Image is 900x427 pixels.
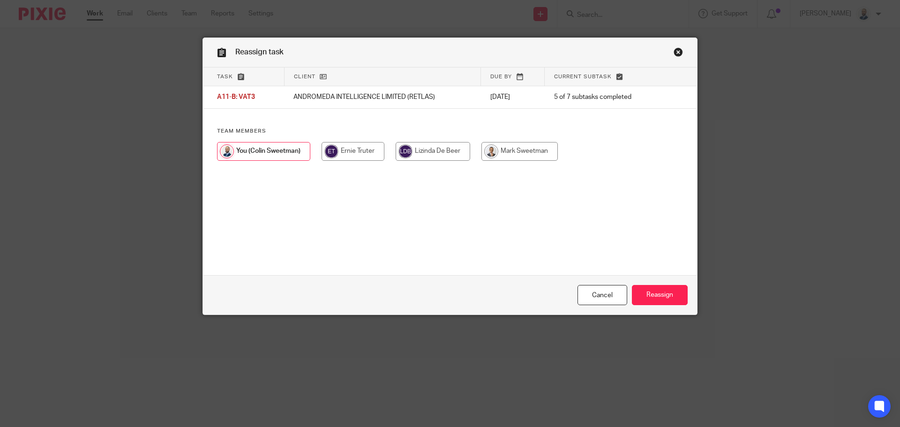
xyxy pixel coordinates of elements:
a: Close this dialog window [674,47,683,60]
span: Due by [490,74,512,79]
span: Client [294,74,315,79]
h4: Team members [217,127,683,135]
span: A11-B: VAT3 [217,94,255,101]
a: Close this dialog window [577,285,627,305]
input: Reassign [632,285,688,305]
span: Task [217,74,233,79]
span: Current subtask [554,74,612,79]
p: [DATE] [490,92,535,102]
p: ANDROMEDA INTELLIGENCE LIMITED (RETLAS) [293,92,472,102]
td: 5 of 7 subtasks completed [545,86,663,109]
span: Reassign task [235,48,284,56]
